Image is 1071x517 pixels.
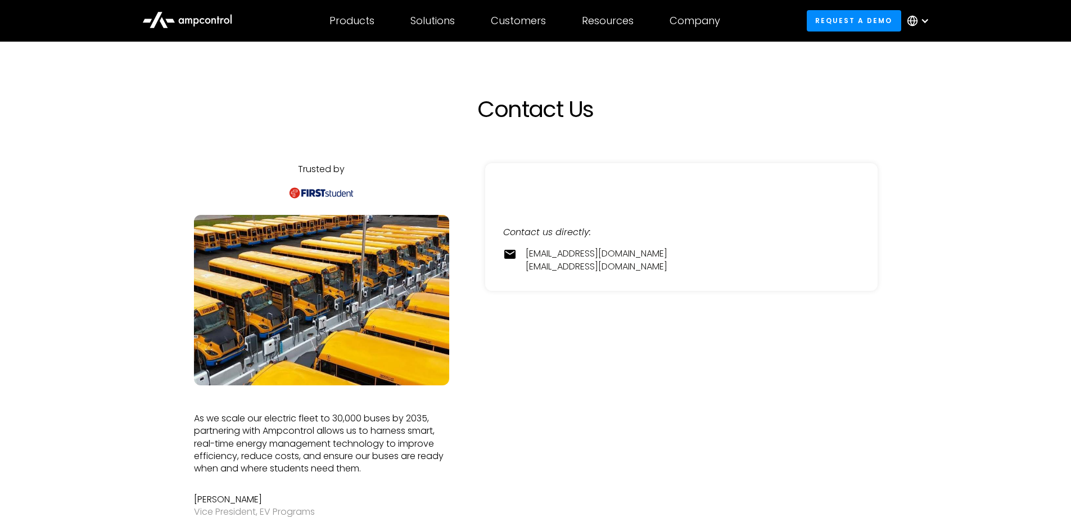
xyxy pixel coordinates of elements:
[503,226,860,239] div: Contact us directly:
[329,15,374,27] div: Products
[670,15,720,27] div: Company
[526,248,667,260] a: [EMAIL_ADDRESS][DOMAIN_NAME]
[491,15,546,27] div: Customers
[410,15,455,27] div: Solutions
[526,260,667,273] a: [EMAIL_ADDRESS][DOMAIN_NAME]
[807,10,901,31] a: Request a demo
[582,15,634,27] div: Resources
[288,96,783,123] h1: Contact Us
